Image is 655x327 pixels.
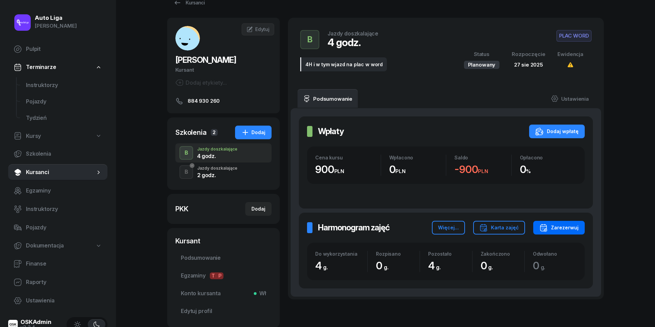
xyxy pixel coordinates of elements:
div: Auto Liga [35,15,77,21]
small: PLN [334,168,345,174]
button: Dodaj [245,202,272,216]
div: B [182,147,191,159]
span: Szkolenia [26,150,102,158]
span: PLAC WORD [556,30,592,42]
a: 884 930 260 [175,97,272,105]
div: Wpłacono [389,155,446,160]
div: 4 godz. [197,153,237,159]
div: 4H i w tym wjazd na plac w word [300,57,387,71]
button: BJazdy doszkalające4 godz. [175,143,272,162]
div: Jazdy doszkalające [197,166,237,170]
div: Rozpisano [376,251,420,257]
button: BJazdy doszkalające2 godz. [175,162,272,182]
a: Ustawienia [545,89,594,108]
button: Karta zajęć [473,221,525,234]
span: Egzaminy [26,186,102,195]
span: Edytuj profil [181,307,266,316]
div: Ewidencja [557,50,583,59]
div: Zakończono [481,251,524,257]
div: OSKAdmin [20,319,52,325]
a: Podsumowanie [175,250,272,266]
span: Ustawienia [26,296,102,305]
span: T [210,272,217,279]
span: P [217,272,223,279]
span: 884 930 260 [188,97,220,105]
a: Pojazdy [20,94,107,110]
div: 0 [389,163,446,176]
a: EgzaminyTP [175,268,272,284]
div: Odwołano [533,251,577,257]
a: Pulpit [8,41,107,57]
button: Dodaj etykiety... [175,79,227,87]
small: g. [384,264,389,271]
h2: Harmonogram zajęć [318,222,390,233]
span: 27 sie 2025 [514,61,543,68]
button: B [179,146,193,160]
a: Instruktorzy [8,201,107,217]
span: 0 [533,259,549,272]
span: Dokumentacja [26,241,64,250]
button: Zarezerwuj [533,221,585,234]
div: Do wykorzystania [315,251,367,257]
span: 0 [481,259,497,272]
div: 0 [520,163,577,176]
div: 2 godz. [197,172,237,178]
a: Kursy [8,128,107,144]
span: Pojazdy [26,223,102,232]
div: Dodaj wpłatę [535,127,579,136]
small: PLN [478,168,488,174]
button: Dodaj wpłatę [529,125,585,138]
div: Więcej... [438,224,459,232]
button: Dodaj [235,126,272,139]
span: Kursy [26,132,41,141]
span: Instruktorzy [26,81,102,90]
div: Opłacono [520,155,577,160]
span: 4 [315,259,331,272]
span: [PERSON_NAME] [175,55,236,65]
a: Egzaminy [8,183,107,199]
span: 0 [376,259,392,272]
small: g. [541,264,545,271]
div: Dodaj [251,205,265,213]
h2: Wpłaty [318,126,344,137]
a: Edytuj [242,23,274,35]
a: Edytuj profil [175,303,272,319]
span: Edytuj [255,26,270,32]
div: Zarezerwuj [539,224,579,232]
div: Dodaj [241,128,265,137]
div: Rozpoczęcie [512,50,545,59]
button: B [300,30,319,49]
div: Kursant [175,236,272,246]
a: Pojazdy [8,219,107,236]
div: Planowany [464,61,500,69]
a: Szkolenia [8,146,107,162]
span: Instruktorzy [26,205,102,214]
button: Więcej... [432,221,465,234]
a: Konto kursantaWł [175,285,272,302]
div: Cena kursu [315,155,381,160]
a: Finanse [8,256,107,272]
div: 900 [315,163,381,176]
span: Podsumowanie [181,254,266,262]
span: 2 [211,129,218,136]
div: 4 godz. [327,36,378,48]
small: g. [488,264,493,271]
span: Pulpit [26,45,102,54]
button: B [179,165,193,179]
div: -900 [454,163,511,176]
a: Instruktorzy [20,77,107,94]
div: PKK [175,204,188,214]
div: Karta zajęć [479,224,519,232]
small: g. [323,264,328,271]
small: g. [436,264,441,271]
span: Pojazdy [26,97,102,106]
div: Jazdy doszkalające [197,147,237,151]
div: Pozostało [428,251,472,257]
div: Status [464,50,500,59]
span: Wł [257,289,266,298]
small: PLN [395,168,406,174]
div: [PERSON_NAME] [35,22,77,30]
div: Jazdy doszkalające [327,31,378,36]
a: Dokumentacja [8,238,107,254]
a: Raporty [8,274,107,290]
